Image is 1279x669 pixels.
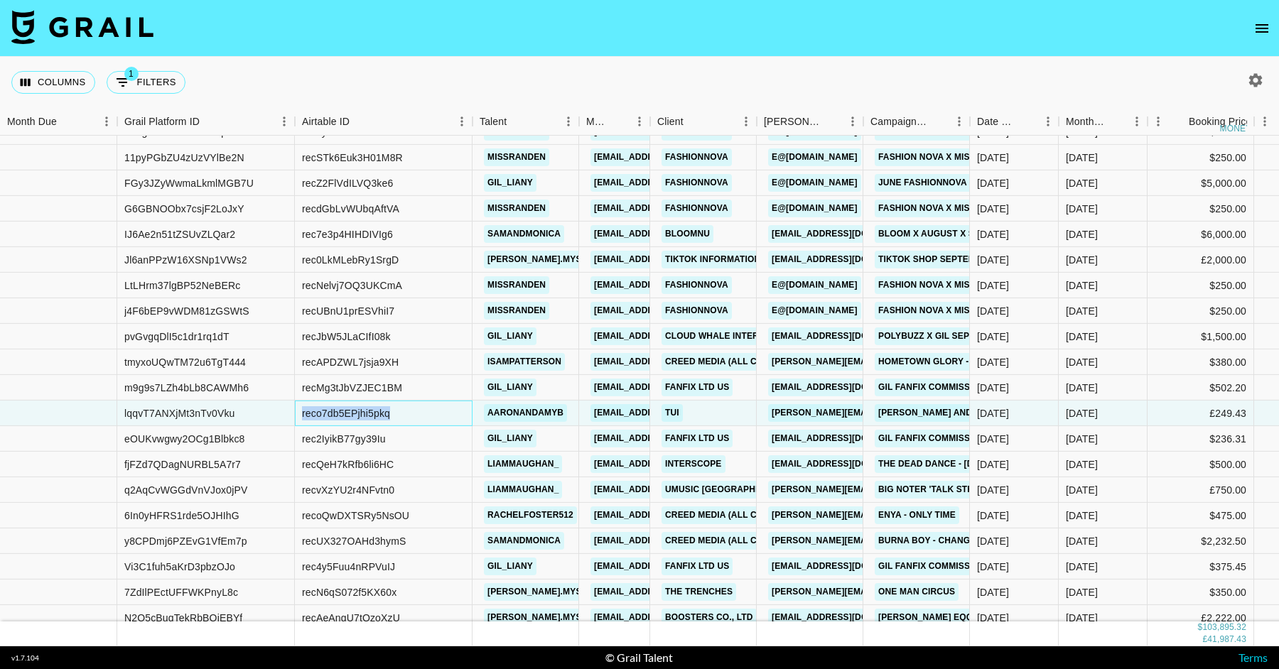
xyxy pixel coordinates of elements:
a: [PERSON_NAME] Eqqualberry Campaign video 1 [875,609,1110,626]
button: Select columns [11,71,95,94]
a: [EMAIL_ADDRESS][DOMAIN_NAME] [768,379,927,396]
button: Sort [507,111,527,131]
div: £ [1202,633,1207,646]
div: v 1.7.104 [11,653,39,663]
div: $350.00 [1148,580,1254,605]
div: recQeH7kRfb6li6HC [302,457,394,472]
a: [EMAIL_ADDRESS][DOMAIN_NAME] [590,200,750,217]
div: fjFZd7QDagNURBL5A7r7 [124,457,241,472]
div: 12/09/2025 [977,611,1009,625]
a: [PERSON_NAME][EMAIL_ADDRESS][PERSON_NAME][DOMAIN_NAME] [768,481,1073,499]
a: Fashionnova [662,302,732,320]
div: Sep '25 [1066,125,1098,139]
a: [EMAIL_ADDRESS][DOMAIN_NAME] [590,379,750,396]
div: recZ2FlVdILVQ3ke6 [302,176,393,190]
div: q2AqCvWGGdVnVJox0jPV [124,483,247,497]
div: 11/03/2025 [977,304,1009,318]
a: Terms [1238,651,1268,664]
a: e@[DOMAIN_NAME] [768,302,861,320]
a: FanFix Ltd US [662,430,733,447]
a: June FashionNova X Gil [875,174,995,192]
div: 02/09/2025 [977,381,1009,395]
a: samandmonica [484,225,564,243]
div: recMg3tJbVZJEC1BM [302,381,402,395]
div: recoQwDXTSRy5NsOU [302,508,409,523]
a: The Dead Dance - [DEMOGRAPHIC_DATA][PERSON_NAME] [875,455,1140,473]
div: reco7db5EPjhi5pkq [302,406,390,420]
button: Menu [842,111,863,132]
a: [EMAIL_ADDRESS][DOMAIN_NAME] [590,174,750,192]
a: Hometown Glory - [PERSON_NAME] [875,353,1048,371]
a: liammaughan_ [484,481,562,499]
button: Sort [57,111,77,131]
a: Gil Fanfix Commission [875,379,989,396]
a: [PERSON_NAME][EMAIL_ADDRESS][DOMAIN_NAME] [768,404,1000,422]
div: $380.00 [1148,349,1254,375]
div: y8CPDmj6PZEvG1VfEm7p [124,534,247,548]
button: open drawer [1248,14,1276,43]
div: Sep '25 [1066,304,1098,318]
button: Sort [1169,111,1189,131]
div: Sep '25 [1066,432,1098,446]
button: Sort [684,111,703,131]
div: $250.00 [1148,273,1254,298]
button: Menu [558,111,579,132]
div: 11pyPGbZU4zUzVYlBe2N [124,151,244,165]
div: LtLHrm37lgBP52NeBERc [124,278,240,293]
a: Fashionnova [662,174,732,192]
div: rec2IyikB77gy39Iu [302,432,386,446]
a: Fashionnova [662,276,732,294]
a: Enya - Only Time [875,506,959,524]
div: Sep '25 [1066,534,1098,548]
a: Creed Media (All Campaigns) [662,353,809,371]
div: $1,500.00 [1148,324,1254,349]
a: [EMAIL_ADDRESS][DOMAIN_NAME] [590,148,750,166]
div: Sep '25 [1066,176,1098,190]
div: Sep '25 [1066,483,1098,497]
a: Fashion Nova X Missranden [875,200,1016,217]
div: lqqvT7ANXjMt3nTv0Vku [124,406,235,420]
div: Sep '25 [1066,278,1098,293]
a: [EMAIL_ADDRESS][DOMAIN_NAME] [768,557,927,575]
button: Menu [629,111,650,132]
a: Fashion Nova X Missranden [875,276,1016,294]
a: Fashionnova [662,148,732,166]
div: Talent [480,108,507,136]
a: [EMAIL_ADDRESS][DOMAIN_NAME] [768,430,927,447]
a: [EMAIL_ADDRESS][DOMAIN_NAME] [590,583,750,601]
div: £249.43 [1148,401,1254,426]
div: 02/06/2025 [977,176,1009,190]
div: Sep '25 [1066,355,1098,369]
button: Show filters [107,71,185,94]
a: FanFix Ltd US [662,557,733,575]
a: [PERSON_NAME][EMAIL_ADDRESS][DOMAIN_NAME] [768,583,1000,601]
div: Airtable ID [302,108,350,136]
div: 17/09/2025 [977,406,1009,420]
div: Sep '25 [1066,151,1098,165]
a: PolyBuzz X Gil September [875,327,1010,345]
div: Vi3C1fuh5aKrD3pbzOJo [124,560,235,574]
div: eOUKvwgwy2OCg1Blbkc8 [124,432,245,446]
div: Month Due [7,108,57,136]
div: 11/03/2025 [977,151,1009,165]
button: Sort [1106,111,1126,131]
div: Jl6anPPzW16XSNp1VWs2 [124,253,247,267]
a: Fashion Nova X Missranden [875,148,1016,166]
div: Talent [473,108,579,136]
div: recUBnU1prESVhiI7 [302,304,394,318]
button: Menu [735,111,757,132]
a: [PERSON_NAME][EMAIL_ADDRESS][DOMAIN_NAME] [768,353,1000,371]
a: TikTok Shop September Promotion [GEOGRAPHIC_DATA] [875,251,1149,268]
button: Sort [929,111,949,131]
div: 15/09/2025 [977,560,1009,574]
a: rachelfoster512 [484,506,577,524]
div: Booker [757,108,863,136]
a: [EMAIL_ADDRESS][DOMAIN_NAME] [590,353,750,371]
div: [PERSON_NAME] [764,108,822,136]
a: missranden [484,200,549,217]
div: $475.00 [1148,503,1254,528]
div: 10/09/2025 [977,534,1009,548]
div: 31/07/2025 [977,227,1009,241]
div: Date Created [977,108,1018,136]
div: Sep '25 [1066,560,1098,574]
